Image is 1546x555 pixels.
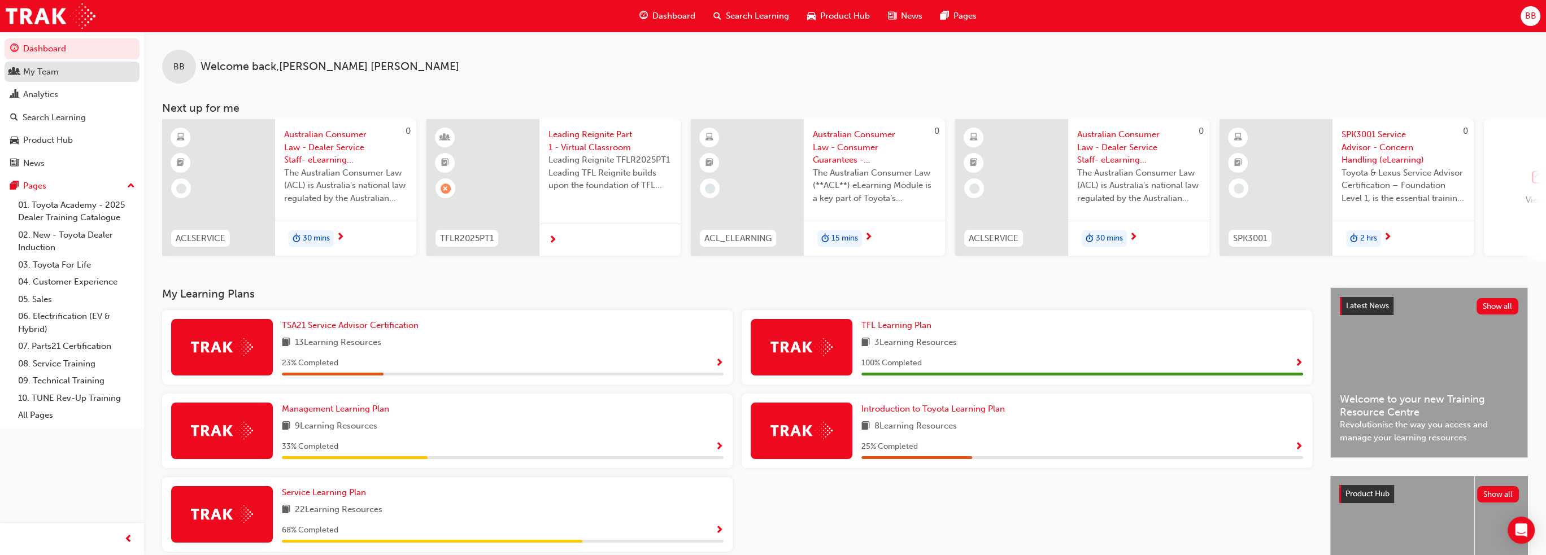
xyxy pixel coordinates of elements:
[191,338,253,356] img: Trak
[282,487,366,497] span: Service Learning Plan
[715,523,724,537] button: Show Progress
[282,503,290,517] span: book-icon
[879,5,931,28] a: news-iconNews
[1350,231,1358,246] span: duration-icon
[1383,233,1392,243] span: next-icon
[10,113,18,123] span: search-icon
[713,9,721,23] span: search-icon
[1342,128,1465,167] span: SPK3001 Service Advisor - Concern Handling (eLearning)
[177,156,185,171] span: booktick-icon
[282,336,290,350] span: book-icon
[652,10,695,23] span: Dashboard
[820,10,870,23] span: Product Hub
[953,10,977,23] span: Pages
[14,291,140,308] a: 05. Sales
[124,532,133,547] span: prev-icon
[1346,301,1389,311] span: Latest News
[10,136,19,146] span: car-icon
[861,403,1009,416] a: Introduction to Toyota Learning Plan
[726,10,789,23] span: Search Learning
[6,3,95,29] a: Trak
[874,419,957,434] span: 8 Learning Resources
[5,176,140,196] button: Pages
[874,336,957,350] span: 3 Learning Resources
[861,336,870,350] span: book-icon
[5,130,140,151] a: Product Hub
[861,319,936,332] a: TFL Learning Plan
[1086,231,1094,246] span: duration-icon
[706,130,713,145] span: learningResourceType_ELEARNING-icon
[706,156,713,171] span: booktick-icon
[691,119,945,256] a: 0ACL_ELEARNINGAustralian Consumer Law - Consumer Guarantees - eLearning moduleThe Australian Cons...
[14,308,140,338] a: 06. Electrification (EV & Hybrid)
[23,180,46,193] div: Pages
[1234,130,1242,145] span: learningResourceType_ELEARNING-icon
[282,404,389,414] span: Management Learning Plan
[284,128,407,167] span: Australian Consumer Law - Dealer Service Staff- eLearning Module
[1234,156,1242,171] span: booktick-icon
[5,62,140,82] a: My Team
[1340,418,1518,444] span: Revolutionise the way you access and manage your learning resources.
[14,226,140,256] a: 02. New - Toyota Dealer Induction
[406,126,411,136] span: 0
[715,526,724,536] span: Show Progress
[14,390,140,407] a: 10. TUNE Rev-Up Training
[1521,6,1540,26] button: BB
[23,111,86,124] div: Search Learning
[23,88,58,101] div: Analytics
[173,60,185,73] span: BB
[282,403,394,416] a: Management Learning Plan
[955,119,1209,256] a: 0ACLSERVICEAustralian Consumer Law - Dealer Service Staff- eLearning ModuleThe Australian Consume...
[14,355,140,373] a: 08. Service Training
[1077,167,1200,205] span: The Australian Consumer Law (ACL) is Australia's national law regulated by the Australian Competi...
[861,404,1005,414] span: Introduction to Toyota Learning Plan
[1339,485,1519,503] a: Product HubShow all
[1234,183,1244,194] span: learningRecordVerb_NONE-icon
[715,440,724,454] button: Show Progress
[14,273,140,291] a: 04. Customer Experience
[1508,517,1535,544] div: Open Intercom Messenger
[1096,232,1123,245] span: 30 mins
[639,9,648,23] span: guage-icon
[1129,233,1138,243] span: next-icon
[969,183,979,194] span: learningRecordVerb_NONE-icon
[1220,119,1474,256] a: 0SPK3001SPK3001 Service Advisor - Concern Handling (eLearning)Toyota & Lexus Service Advisor Cert...
[295,419,377,434] span: 9 Learning Resources
[715,442,724,452] span: Show Progress
[177,130,185,145] span: learningResourceType_ELEARNING-icon
[1345,489,1390,499] span: Product Hub
[1340,393,1518,418] span: Welcome to your new Training Resource Centre
[295,336,381,350] span: 13 Learning Resources
[940,9,949,23] span: pages-icon
[5,153,140,174] a: News
[284,167,407,205] span: The Australian Consumer Law (ACL) is Australia's national law regulated by the Australian Competi...
[282,357,338,370] span: 23 % Completed
[127,179,135,194] span: up-icon
[162,287,1312,300] h3: My Learning Plans
[931,5,986,28] a: pages-iconPages
[813,167,936,205] span: The Australian Consumer Law (**ACL**) eLearning Module is a key part of Toyota’s compliance progr...
[5,107,140,128] a: Search Learning
[426,119,681,256] a: TFLR2025PT1Leading Reignite Part 1 - Virtual ClassroomLeading Reignite TFLR2025PT1 Leading TFL Re...
[144,102,1546,115] h3: Next up for me
[821,231,829,246] span: duration-icon
[282,319,423,332] a: TSA21 Service Advisor Certification
[715,359,724,369] span: Show Progress
[1477,298,1519,314] button: Show all
[23,134,73,147] div: Product Hub
[303,232,330,245] span: 30 mins
[715,356,724,370] button: Show Progress
[1330,287,1528,458] a: Latest NewsShow allWelcome to your new Training Resource CentreRevolutionise the way you access a...
[630,5,704,28] a: guage-iconDashboard
[704,232,772,245] span: ACL_ELEARNING
[201,60,459,73] span: Welcome back , [PERSON_NAME] [PERSON_NAME]
[1342,167,1465,205] span: Toyota & Lexus Service Advisor Certification – Foundation Level 1, is the essential training cour...
[10,67,19,77] span: people-icon
[1360,232,1377,245] span: 2 hrs
[282,486,371,499] a: Service Learning Plan
[282,419,290,434] span: book-icon
[807,9,816,23] span: car-icon
[1295,442,1303,452] span: Show Progress
[14,372,140,390] a: 09. Technical Training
